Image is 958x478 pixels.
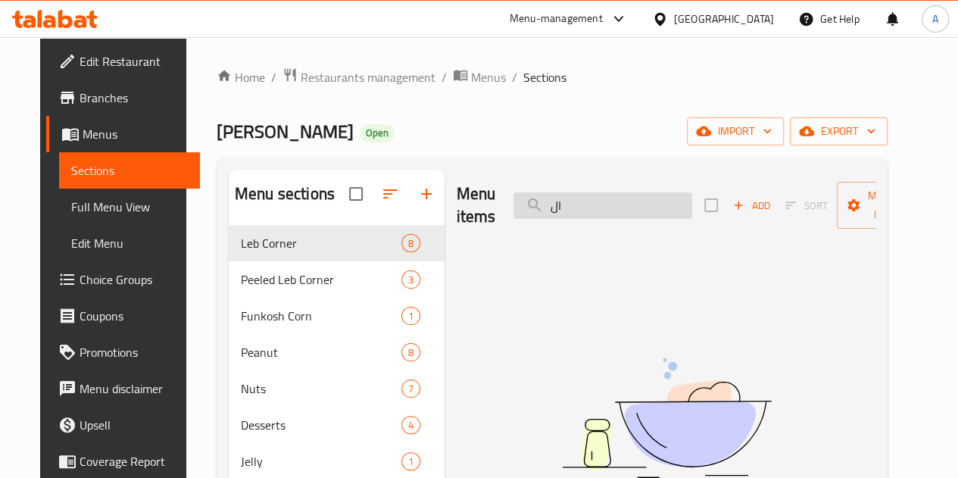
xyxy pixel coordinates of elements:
a: Upsell [46,407,200,443]
span: Branches [80,89,188,107]
span: Nuts [241,380,401,398]
span: [PERSON_NAME] [217,114,354,148]
span: Manage items [849,186,926,224]
span: Upsell [80,416,188,434]
span: Open [360,127,395,139]
a: Full Menu View [59,189,200,225]
div: items [401,234,420,252]
a: Branches [46,80,200,116]
span: Select section first [775,194,837,217]
span: Menus [471,68,506,86]
span: 3 [402,273,420,287]
a: Promotions [46,334,200,370]
span: Sections [71,161,188,180]
span: 8 [402,345,420,360]
button: Manage items [837,182,938,229]
span: Peeled Leb Corner [241,270,401,289]
div: Nuts7 [229,370,445,407]
a: Home [217,68,265,86]
nav: breadcrumb [217,67,888,87]
span: Choice Groups [80,270,188,289]
span: 1 [402,455,420,469]
a: Edit Restaurant [46,43,200,80]
h2: Menu sections [235,183,335,205]
span: Full Menu View [71,198,188,216]
a: Menu disclaimer [46,370,200,407]
span: export [802,122,875,141]
a: Menus [453,67,506,87]
span: Coverage Report [80,452,188,470]
input: search [513,192,692,219]
a: Sections [59,152,200,189]
a: Menus [46,116,200,152]
div: items [401,307,420,325]
button: import [687,117,784,145]
button: Add [727,194,775,217]
button: export [790,117,888,145]
span: Edit Restaurant [80,52,188,70]
span: Add [731,197,772,214]
span: Add item [727,194,775,217]
div: items [401,380,420,398]
span: Select all sections [340,178,372,210]
div: items [401,452,420,470]
li: / [271,68,276,86]
div: [GEOGRAPHIC_DATA] [674,11,774,27]
span: Restaurants management [301,68,435,86]
span: Funkosh Corn [241,307,401,325]
div: Peanut8 [229,334,445,370]
div: Funkosh Corn1 [229,298,445,334]
span: Sort sections [372,176,408,212]
li: / [512,68,517,86]
li: / [442,68,447,86]
a: Coupons [46,298,200,334]
a: Edit Menu [59,225,200,261]
div: items [401,343,420,361]
span: Edit Menu [71,234,188,252]
div: Leb Corner8 [229,225,445,261]
span: Peanut [241,343,401,361]
span: Promotions [80,343,188,361]
div: Menu-management [510,10,603,28]
span: Menu disclaimer [80,380,188,398]
div: Open [360,124,395,142]
span: Sections [523,68,566,86]
div: items [401,270,420,289]
div: Peeled Leb Corner3 [229,261,445,298]
a: Choice Groups [46,261,200,298]
span: Leb Corner [241,234,401,252]
div: Desserts4 [229,407,445,443]
a: Restaurants management [282,67,435,87]
span: 8 [402,236,420,251]
span: 1 [402,309,420,323]
span: 4 [402,418,420,433]
div: items [401,416,420,434]
span: Desserts [241,416,401,434]
span: A [932,11,938,27]
button: Add section [408,176,445,212]
span: import [699,122,772,141]
h2: Menu items [457,183,496,228]
span: Coupons [80,307,188,325]
span: 7 [402,382,420,396]
span: Jelly [241,452,401,470]
span: Menus [83,125,188,143]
